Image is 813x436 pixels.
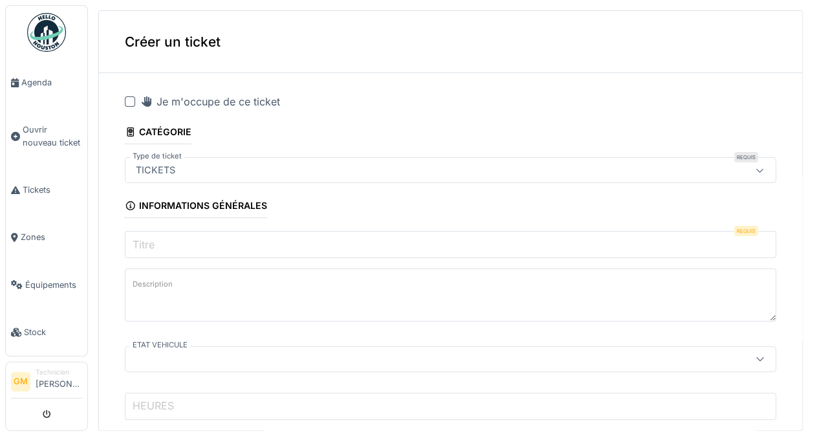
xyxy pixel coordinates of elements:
img: Badge_color-CXgf-gQk.svg [27,13,66,52]
div: Requis [734,226,758,236]
span: Équipements [25,279,82,291]
a: Zones [6,213,87,261]
span: Zones [21,231,82,243]
div: Requis [734,152,758,162]
div: Je m'occupe de ce ticket [140,94,280,109]
a: Tickets [6,166,87,213]
div: Technicien [36,367,82,377]
label: ETAT VEHICULE [130,340,190,351]
div: Catégorie [125,122,191,144]
label: Type de ticket [130,151,184,162]
span: Stock [24,326,82,338]
span: Ouvrir nouveau ticket [23,124,82,148]
label: HEURES [130,398,177,413]
span: Agenda [21,76,82,89]
div: Informations générales [125,196,267,218]
a: Stock [6,309,87,356]
li: GM [11,372,30,391]
li: [PERSON_NAME] [36,367,82,395]
a: GM Technicien[PERSON_NAME] [11,367,82,398]
label: Titre [130,237,157,252]
label: Description [130,276,175,292]
a: Agenda [6,59,87,106]
a: Équipements [6,261,87,309]
div: Créer un ticket [99,11,802,73]
span: Tickets [23,184,82,196]
a: Ouvrir nouveau ticket [6,106,87,166]
div: TICKETS [131,163,180,177]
